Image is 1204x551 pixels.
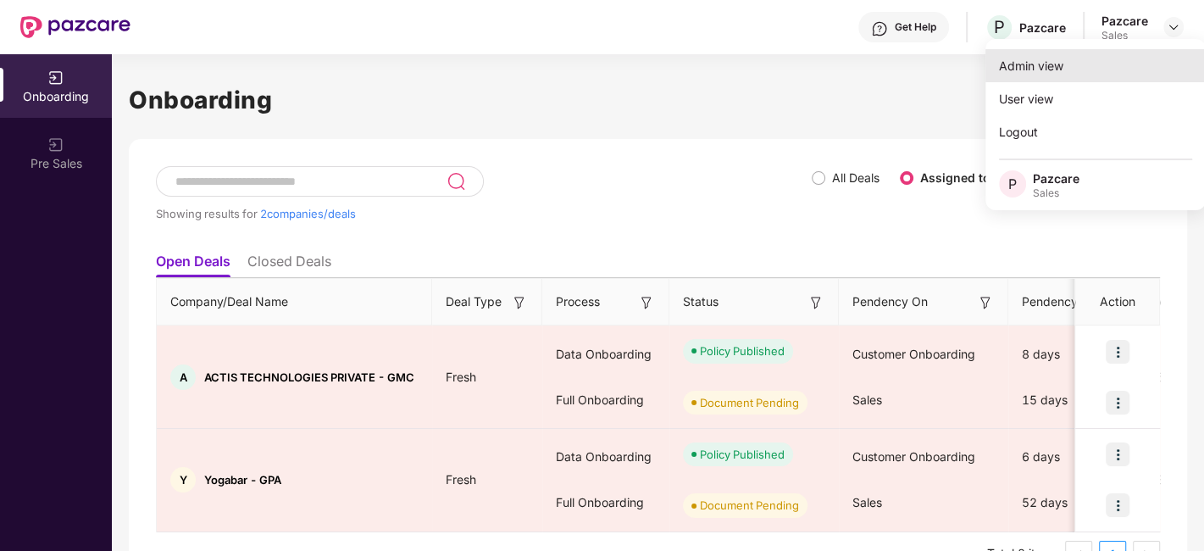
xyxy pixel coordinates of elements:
[47,70,64,86] img: svg+xml;base64,PHN2ZyB3aWR0aD0iMjAiIGhlaWdodD0iMjAiIHZpZXdCb3g9IjAgMCAyMCAyMCIgZmlsbD0ibm9uZSIgeG...
[852,292,928,311] span: Pendency On
[542,377,669,423] div: Full Onboarding
[170,467,196,493] div: Y
[1008,377,1135,423] div: 15 days
[1033,170,1079,186] div: Pazcare
[895,20,936,34] div: Get Help
[994,17,1005,37] span: P
[1106,442,1129,466] img: icon
[1106,391,1129,415] img: icon
[247,253,331,277] li: Closed Deals
[852,449,975,464] span: Customer Onboarding
[47,136,64,153] img: svg+xml;base64,PHN2ZyB3aWR0aD0iMjAiIGhlaWdodD0iMjAiIHZpZXdCb3g9IjAgMCAyMCAyMCIgZmlsbD0ibm9uZSIgeG...
[700,342,785,359] div: Policy Published
[1033,186,1079,200] div: Sales
[1019,19,1066,36] div: Pazcare
[556,292,600,311] span: Process
[807,294,824,311] img: svg+xml;base64,PHN2ZyB3aWR0aD0iMTYiIGhlaWdodD0iMTYiIHZpZXdCb3g9IjAgMCAxNiAxNiIgZmlsbD0ibm9uZSIgeG...
[1008,279,1135,326] th: Pendency
[638,294,655,311] img: svg+xml;base64,PHN2ZyB3aWR0aD0iMTYiIGhlaWdodD0iMTYiIHZpZXdCb3g9IjAgMCAxNiAxNiIgZmlsbD0ibm9uZSIgeG...
[1106,493,1129,517] img: icon
[511,294,528,311] img: svg+xml;base64,PHN2ZyB3aWR0aD0iMTYiIGhlaWdodD0iMTYiIHZpZXdCb3g9IjAgMCAxNiAxNiIgZmlsbD0ibm9uZSIgeG...
[156,207,812,220] div: Showing results for
[832,170,879,185] label: All Deals
[852,347,975,361] span: Customer Onboarding
[683,292,719,311] span: Status
[1008,174,1017,194] span: P
[20,16,130,38] img: New Pazcare Logo
[700,394,799,411] div: Document Pending
[1101,29,1148,42] div: Sales
[1106,340,1129,364] img: icon
[542,434,669,480] div: Data Onboarding
[1022,292,1108,311] span: Pendency
[1075,279,1160,326] th: Action
[157,279,432,326] th: Company/Deal Name
[1008,434,1135,480] div: 6 days
[700,497,799,514] div: Document Pending
[170,365,196,390] div: A
[432,472,490,487] span: Fresh
[1101,13,1148,29] div: Pazcare
[977,294,994,311] img: svg+xml;base64,PHN2ZyB3aWR0aD0iMTYiIGhlaWdodD0iMTYiIHZpZXdCb3g9IjAgMCAxNiAxNiIgZmlsbD0ibm9uZSIgeG...
[129,81,1187,119] h1: Onboarding
[204,370,414,384] span: ACTIS TECHNOLOGIES PRIVATE - GMC
[920,170,1012,185] label: Assigned to me
[852,495,882,509] span: Sales
[1008,480,1135,526] div: 52 days
[1167,20,1180,34] img: svg+xml;base64,PHN2ZyBpZD0iRHJvcGRvd24tMzJ4MzIiIHhtbG5zPSJodHRwOi8vd3d3LnczLm9yZy8yMDAwL3N2ZyIgd2...
[447,171,466,192] img: svg+xml;base64,PHN2ZyB3aWR0aD0iMjQiIGhlaWdodD0iMjUiIHZpZXdCb3g9IjAgMCAyNCAyNSIgZmlsbD0ibm9uZSIgeG...
[542,480,669,526] div: Full Onboarding
[1008,331,1135,377] div: 8 days
[432,370,490,384] span: Fresh
[852,392,882,407] span: Sales
[700,446,785,463] div: Policy Published
[871,20,888,37] img: svg+xml;base64,PHN2ZyBpZD0iSGVscC0zMngzMiIgeG1sbnM9Imh0dHA6Ly93d3cudzMub3JnLzIwMDAvc3ZnIiB3aWR0aD...
[446,292,502,311] span: Deal Type
[156,253,230,277] li: Open Deals
[542,331,669,377] div: Data Onboarding
[260,207,356,220] span: 2 companies/deals
[204,473,281,487] span: Yogabar - GPA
